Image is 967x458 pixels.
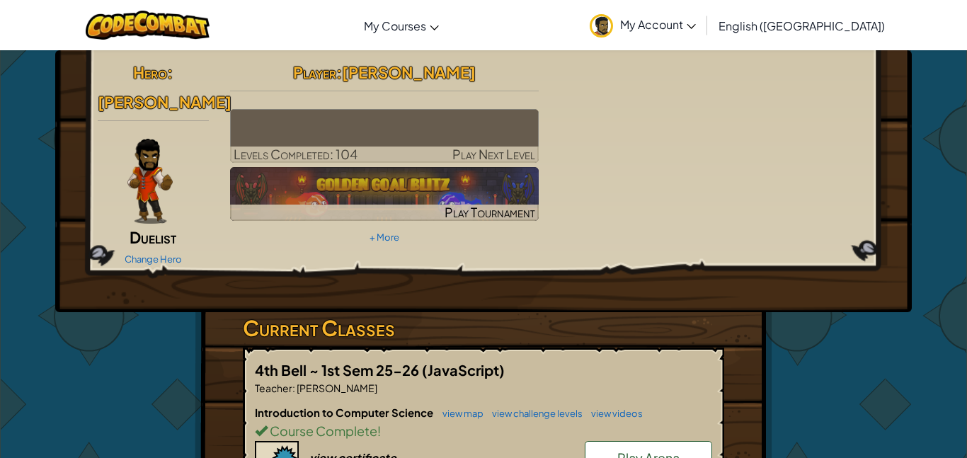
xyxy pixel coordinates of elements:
span: [PERSON_NAME] [342,62,476,82]
span: Course Complete [268,423,377,439]
span: Hero [133,62,167,82]
a: Change Hero [125,253,182,265]
h3: Current Classes [243,312,724,344]
span: : [336,62,342,82]
span: Play Tournament [445,204,535,220]
span: English ([GEOGRAPHIC_DATA]) [719,18,885,33]
img: Golden Goal [230,167,539,221]
a: view challenge levels [485,408,583,419]
span: Teacher [255,382,292,394]
span: Play Next Level [452,146,535,162]
span: ! [377,423,381,439]
a: My Account [583,3,703,47]
img: duelist-pose.png [127,139,173,224]
span: [PERSON_NAME] [98,92,231,112]
img: CodeCombat logo [86,11,210,40]
span: : [167,62,173,82]
span: 4th Bell ~ 1st Sem 25-26 [255,361,422,379]
span: Introduction to Computer Science [255,406,435,419]
a: + More [370,231,399,243]
a: English ([GEOGRAPHIC_DATA]) [711,6,892,45]
span: Player [293,62,336,82]
a: Play Tournament [230,167,539,221]
span: Levels Completed: 104 [234,146,357,162]
span: : [292,382,295,394]
span: (JavaScript) [422,361,505,379]
a: view map [435,408,483,419]
img: avatar [590,14,613,38]
span: My Account [620,17,696,32]
span: [PERSON_NAME] [295,382,377,394]
span: Duelist [130,227,176,247]
a: My Courses [357,6,446,45]
a: view videos [584,408,643,419]
a: Play Next Level [230,109,539,163]
span: My Courses [364,18,426,33]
